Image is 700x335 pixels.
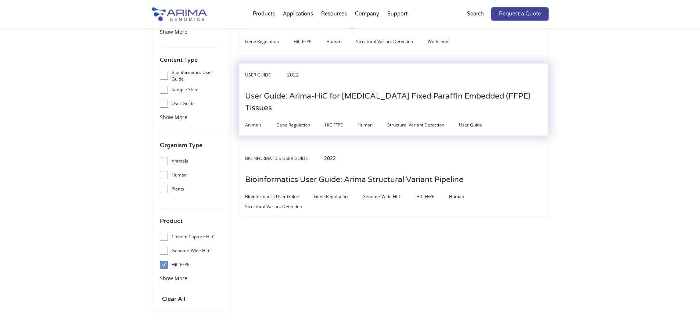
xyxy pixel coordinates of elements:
[314,192,362,201] span: Gene Regulation
[245,71,286,79] span: User Guide
[358,121,387,129] span: Human
[160,275,187,282] span: Show More
[245,85,542,120] h3: User Guide: Arima-HiC for [MEDICAL_DATA] Fixed Paraffin Embedded (FFPE) Tissues
[467,9,484,19] p: Search
[160,140,223,156] h4: Organism Type
[245,37,294,46] span: Gene Regulation
[326,37,356,46] span: Human
[245,21,468,29] a: Worksheet: Arima-HiC Quality Control For Structural Variants
[160,28,187,35] span: Show More
[160,259,223,270] label: HiC FFPE
[428,37,464,46] span: Worksheet
[245,202,317,211] span: Structural Variant Detection
[325,121,358,129] span: HiC FFPE
[245,192,314,201] span: Bioinformatics User Guide
[356,37,428,46] span: Structural Variant Detection
[245,176,463,184] a: Bioinformatics User Guide: Arima Structural Variant Pipeline
[160,216,223,231] h4: Product
[245,104,542,112] a: User Guide: Arima-HiC for [MEDICAL_DATA] Fixed Paraffin Embedded (FFPE) Tissues
[160,55,223,70] h4: Content Type
[160,98,223,109] label: User Guide
[160,245,223,256] label: Genome-Wide Hi-C
[245,154,323,163] span: Bioinformatics User Guide
[160,183,223,195] label: Plants
[160,156,223,167] label: Animals
[245,121,276,129] span: Animals
[294,37,326,46] span: HiC FFPE
[459,121,497,129] span: User Guide
[449,192,479,201] span: Human
[491,7,549,21] a: Request a Quote
[152,7,207,21] img: Arima-Genomics-logo
[276,121,325,129] span: Gene Regulation
[160,170,223,181] label: Human
[324,154,336,161] span: 2022
[416,192,449,201] span: HiC FFPE
[245,168,463,191] h3: Bioinformatics User Guide: Arima Structural Variant Pipeline
[160,294,187,304] input: Clear All
[160,114,187,121] span: Show More
[387,121,459,129] span: Structural Variant Detection
[362,192,416,201] span: Genome-Wide Hi-C
[160,70,223,81] label: Bioinformatics User Guide
[287,71,299,78] span: 2022
[160,231,223,242] label: Custom Capture Hi-C
[160,84,223,95] label: Sample Sheet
